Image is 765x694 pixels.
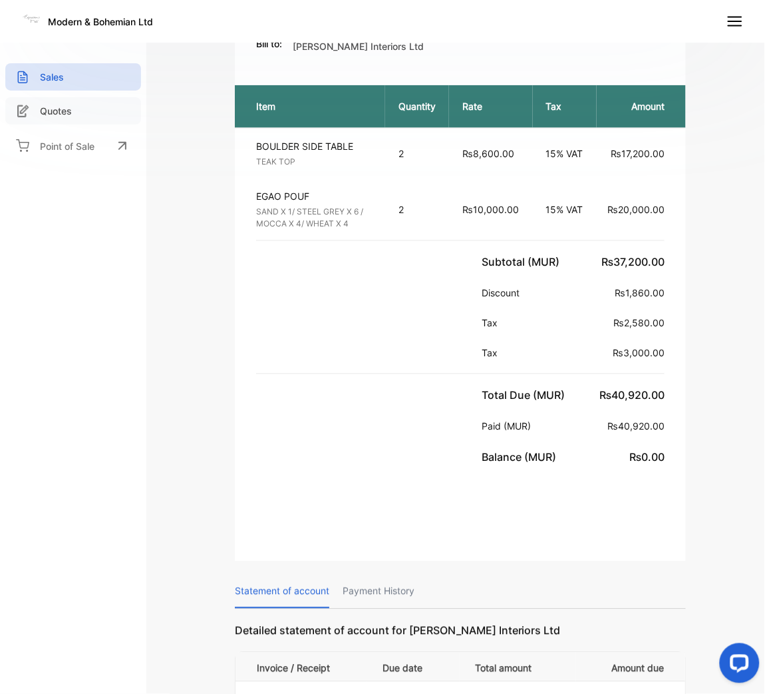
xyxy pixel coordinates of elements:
[546,202,583,216] p: 15% VAT
[546,147,583,161] p: 15% VAT
[546,99,583,113] p: Tax
[398,202,436,216] p: 2
[256,99,372,113] p: Item
[256,206,375,230] p: SAND X 1/ STEEL GREY X 6 / MOCCA X 4/ WHEAT X 4
[235,575,329,609] p: Statement of account
[482,254,565,270] p: Subtotal (MUR)
[607,204,665,215] span: ₨20,000.00
[615,288,665,299] span: ₨1,860.00
[581,659,664,675] p: Amount due
[293,39,424,53] p: [PERSON_NAME] Interiors Ltd
[398,147,436,161] p: 2
[256,37,282,51] p: Bill to:
[235,623,686,652] p: Detailed statement of account for [PERSON_NAME] Interiors Ltd
[5,97,141,125] a: Quotes
[40,104,72,118] p: Quotes
[5,131,141,161] a: Point of Sale
[256,156,375,168] p: TEAK TOP
[257,659,366,675] p: Invoice / Receipt
[343,575,414,609] p: Payment History
[256,139,375,153] p: BOULDER SIDE TABLE
[482,316,503,330] p: Tax
[5,63,141,91] a: Sales
[40,70,64,84] p: Sales
[599,389,665,402] span: ₨40,920.00
[462,99,519,113] p: Rate
[462,204,519,215] span: ₨10,000.00
[398,99,436,113] p: Quantity
[607,421,665,432] span: ₨40,920.00
[482,450,561,466] p: Balance (MUR)
[611,148,665,159] span: ₨17,200.00
[613,318,665,329] span: ₨2,580.00
[476,659,565,675] p: Total amount
[48,15,153,29] p: Modern & Bohemian Ltd
[256,189,375,203] p: EGAO POUF
[629,451,665,464] span: ₨0.00
[610,99,665,113] p: Amount
[482,388,570,404] p: Total Due (MUR)
[613,348,665,359] span: ₨3,000.00
[482,346,503,360] p: Tax
[21,9,41,29] img: Logo
[709,638,765,694] iframe: LiveChat chat widget
[382,659,448,675] p: Due date
[40,139,94,153] p: Point of Sale
[482,420,536,434] p: Paid (MUR)
[601,256,665,269] span: ₨37,200.00
[482,286,525,300] p: Discount
[462,148,514,159] span: ₨8,600.00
